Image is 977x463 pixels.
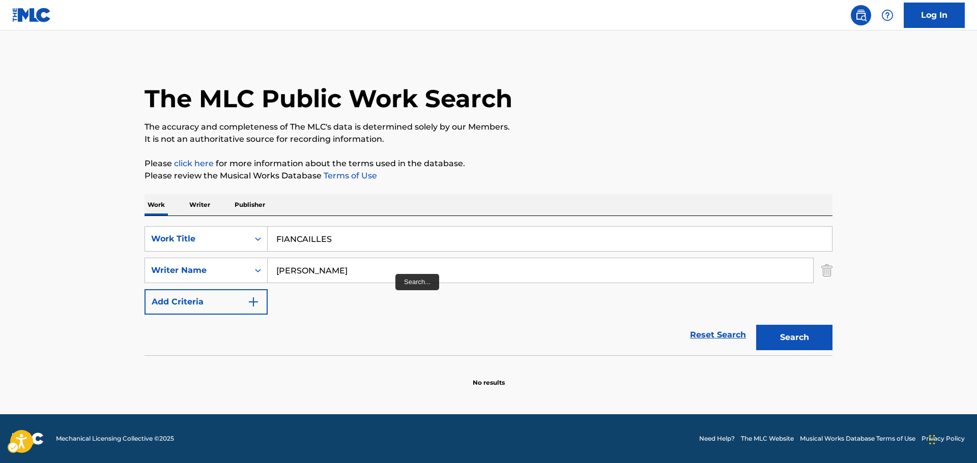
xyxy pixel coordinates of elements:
[232,194,268,215] p: Publisher
[756,325,832,350] button: Search
[685,324,751,346] a: Reset Search
[904,3,965,28] a: Log In
[247,296,260,308] img: 9d2ae6d4665cec9f34b9.svg
[268,258,813,283] input: Search...
[922,434,965,443] a: Privacy Policy
[926,414,977,463] iframe: Hubspot Iframe
[145,121,832,133] p: The accuracy and completeness of The MLC's data is determined solely by our Members.
[174,159,214,168] a: Music industry terminology | mechanical licensing collective
[268,227,832,251] input: Search...
[145,83,512,114] h1: The MLC Public Work Search
[12,433,44,445] img: logo
[56,434,174,443] span: Mechanical Licensing Collective © 2025
[821,258,832,283] img: Delete Criterion
[699,434,735,443] a: Need Help?
[800,434,915,443] a: Musical Works Database Terms of Use
[473,366,505,387] p: No results
[741,434,794,443] a: The MLC Website
[145,194,168,215] p: Work
[145,170,832,182] p: Please review the Musical Works Database
[881,9,894,21] img: help
[322,171,377,180] a: Terms of Use
[151,264,243,276] div: Writer Name
[145,158,832,170] p: Please for more information about the terms used in the database.
[145,133,832,145] p: It is not an authoritative source for recording information.
[12,8,51,22] img: MLC Logo
[151,233,243,245] div: Work Title
[186,194,213,215] p: Writer
[145,289,268,315] button: Add Criteria
[145,226,832,355] form: Search Form
[855,9,867,21] img: search
[926,414,977,463] div: Chat Widget
[929,424,935,455] div: Drag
